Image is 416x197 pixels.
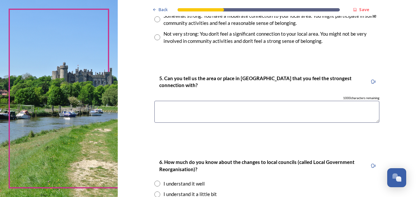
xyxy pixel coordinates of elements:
div: Not very strong: You don't feel a significant connection to your local area. You might not be ver... [164,30,379,45]
div: I understand it well [164,180,205,188]
strong: 5. Can you tell us the area or place in [GEOGRAPHIC_DATA] that you feel the strongest connection ... [159,75,353,88]
button: Open Chat [387,168,406,187]
span: Back [159,7,168,13]
span: 1000 characters remaining [343,96,379,100]
strong: 6. How much do you know about the changes to local councils (called Local Government Reorganisati... [159,159,355,172]
strong: Save [359,7,369,12]
div: Somewhat strong: You have a moderate connection to your local area. You might participate in some... [164,12,379,27]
